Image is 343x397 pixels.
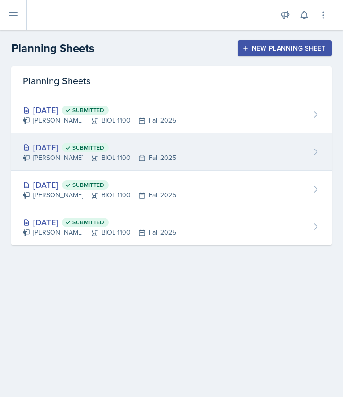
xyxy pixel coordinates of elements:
[23,190,176,200] div: [PERSON_NAME] BIOL 1100 Fall 2025
[11,40,94,57] h2: Planning Sheets
[23,115,176,125] div: [PERSON_NAME] BIOL 1100 Fall 2025
[11,171,332,208] a: [DATE] Submitted [PERSON_NAME]BIOL 1100Fall 2025
[23,228,176,238] div: [PERSON_NAME] BIOL 1100 Fall 2025
[23,141,176,154] div: [DATE]
[72,219,104,226] span: Submitted
[23,153,176,163] div: [PERSON_NAME] BIOL 1100 Fall 2025
[72,181,104,189] span: Submitted
[238,40,332,56] button: New Planning Sheet
[23,216,176,229] div: [DATE]
[244,44,325,52] div: New Planning Sheet
[72,144,104,151] span: Submitted
[11,208,332,245] a: [DATE] Submitted [PERSON_NAME]BIOL 1100Fall 2025
[11,133,332,171] a: [DATE] Submitted [PERSON_NAME]BIOL 1100Fall 2025
[23,104,176,116] div: [DATE]
[11,96,332,133] a: [DATE] Submitted [PERSON_NAME]BIOL 1100Fall 2025
[11,66,332,96] div: Planning Sheets
[72,106,104,114] span: Submitted
[23,178,176,191] div: [DATE]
